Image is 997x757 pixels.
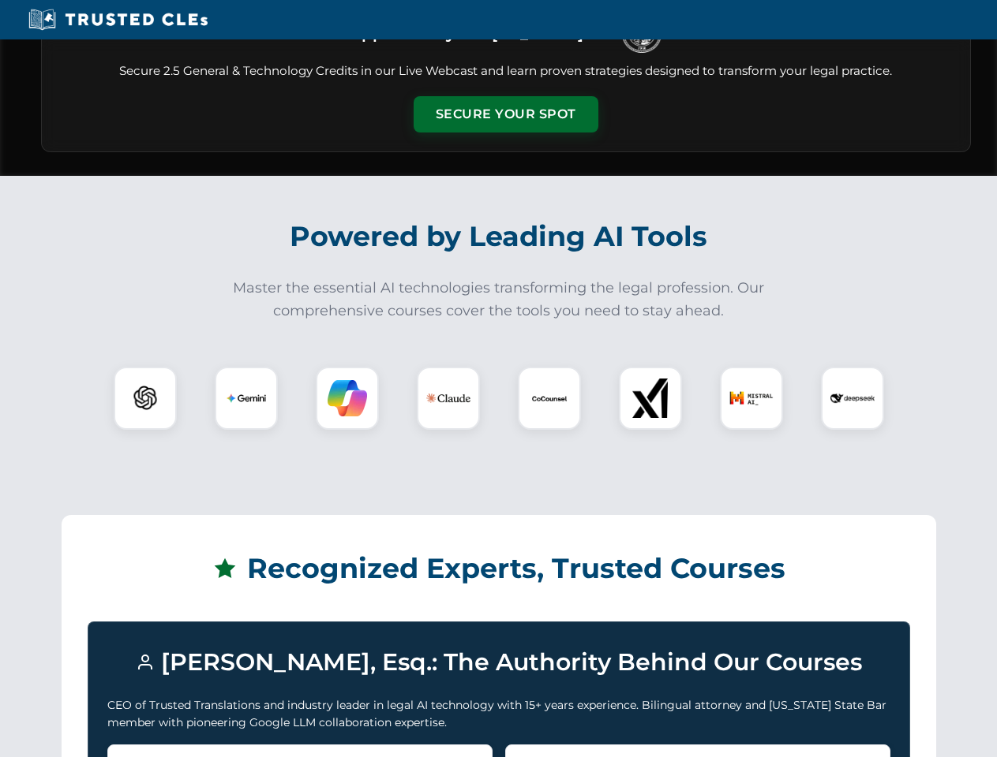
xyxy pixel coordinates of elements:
[830,376,875,420] img: DeepSeek Logo
[328,378,367,418] img: Copilot Logo
[414,96,598,132] button: Secure Your Spot
[631,378,670,418] img: xAI Logo
[114,367,177,430] div: ChatGPT
[215,367,278,430] div: Gemini
[62,209,936,264] h2: Powered by Leading AI Tools
[316,367,379,430] div: Copilot
[426,376,470,420] img: Claude Logo
[518,367,581,430] div: CoCounsel
[619,367,682,430] div: xAI
[227,378,266,418] img: Gemini Logo
[61,62,951,80] p: Secure 2.5 General & Technology Credits in our Live Webcast and learn proven strategies designed ...
[107,641,890,684] h3: [PERSON_NAME], Esq.: The Authority Behind Our Courses
[107,696,890,732] p: CEO of Trusted Translations and industry leader in legal AI technology with 15+ years experience....
[88,541,910,596] h2: Recognized Experts, Trusted Courses
[417,367,480,430] div: Claude
[223,277,775,323] p: Master the essential AI technologies transforming the legal profession. Our comprehensive courses...
[122,375,168,421] img: ChatGPT Logo
[720,367,783,430] div: Mistral AI
[530,378,569,418] img: CoCounsel Logo
[821,367,884,430] div: DeepSeek
[24,8,212,32] img: Trusted CLEs
[729,376,774,420] img: Mistral AI Logo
